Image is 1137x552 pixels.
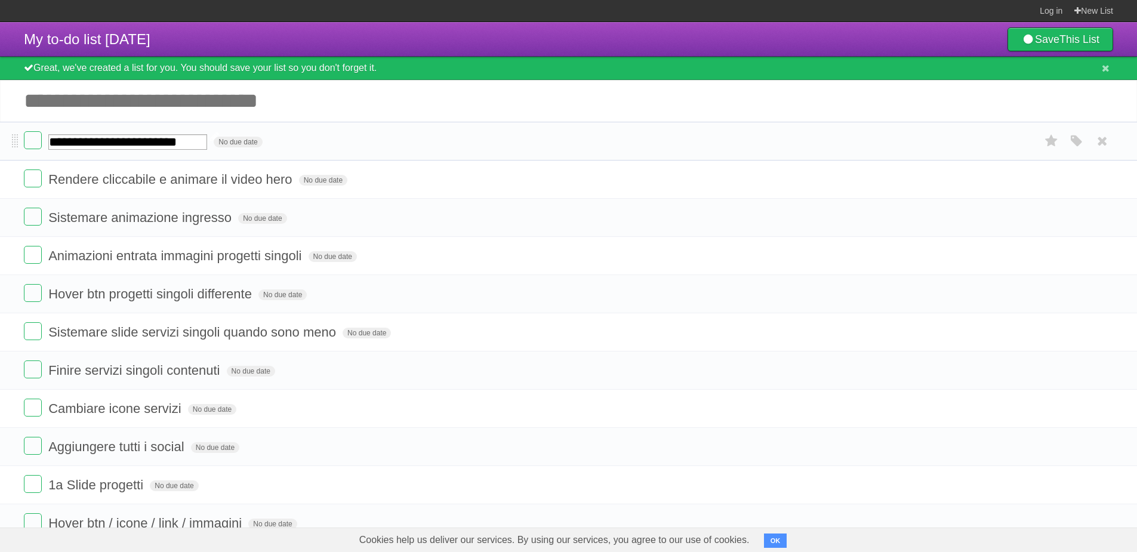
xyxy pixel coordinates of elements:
[343,328,391,338] span: No due date
[48,325,339,340] span: Sistemare slide servizi singoli quando sono meno
[1059,33,1099,45] b: This List
[48,210,235,225] span: Sistemare animazione ingresso
[24,246,42,264] label: Done
[191,442,239,453] span: No due date
[258,289,307,300] span: No due date
[48,516,245,531] span: Hover btn / icone / link / immagini
[764,534,787,548] button: OK
[24,360,42,378] label: Done
[24,399,42,417] label: Done
[48,401,184,416] span: Cambiare icone servizi
[24,475,42,493] label: Done
[24,322,42,340] label: Done
[48,477,146,492] span: 1a Slide progetti
[48,439,187,454] span: Aggiungere tutti i social
[24,131,42,149] label: Done
[188,404,236,415] span: No due date
[1040,131,1063,151] label: Star task
[248,519,297,529] span: No due date
[24,437,42,455] label: Done
[24,31,150,47] span: My to-do list [DATE]
[24,284,42,302] label: Done
[238,213,286,224] span: No due date
[214,137,262,147] span: No due date
[24,169,42,187] label: Done
[48,286,255,301] span: Hover btn progetti singoli differente
[48,172,295,187] span: Rendere cliccabile e animare il video hero
[48,248,304,263] span: Animazioni entrata immagini progetti singoli
[150,480,198,491] span: No due date
[24,208,42,226] label: Done
[299,175,347,186] span: No due date
[309,251,357,262] span: No due date
[24,513,42,531] label: Done
[347,528,762,552] span: Cookies help us deliver our services. By using our services, you agree to our use of cookies.
[48,363,223,378] span: Finire servizi singoli contenuti
[1007,27,1113,51] a: SaveThis List
[227,366,275,377] span: No due date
